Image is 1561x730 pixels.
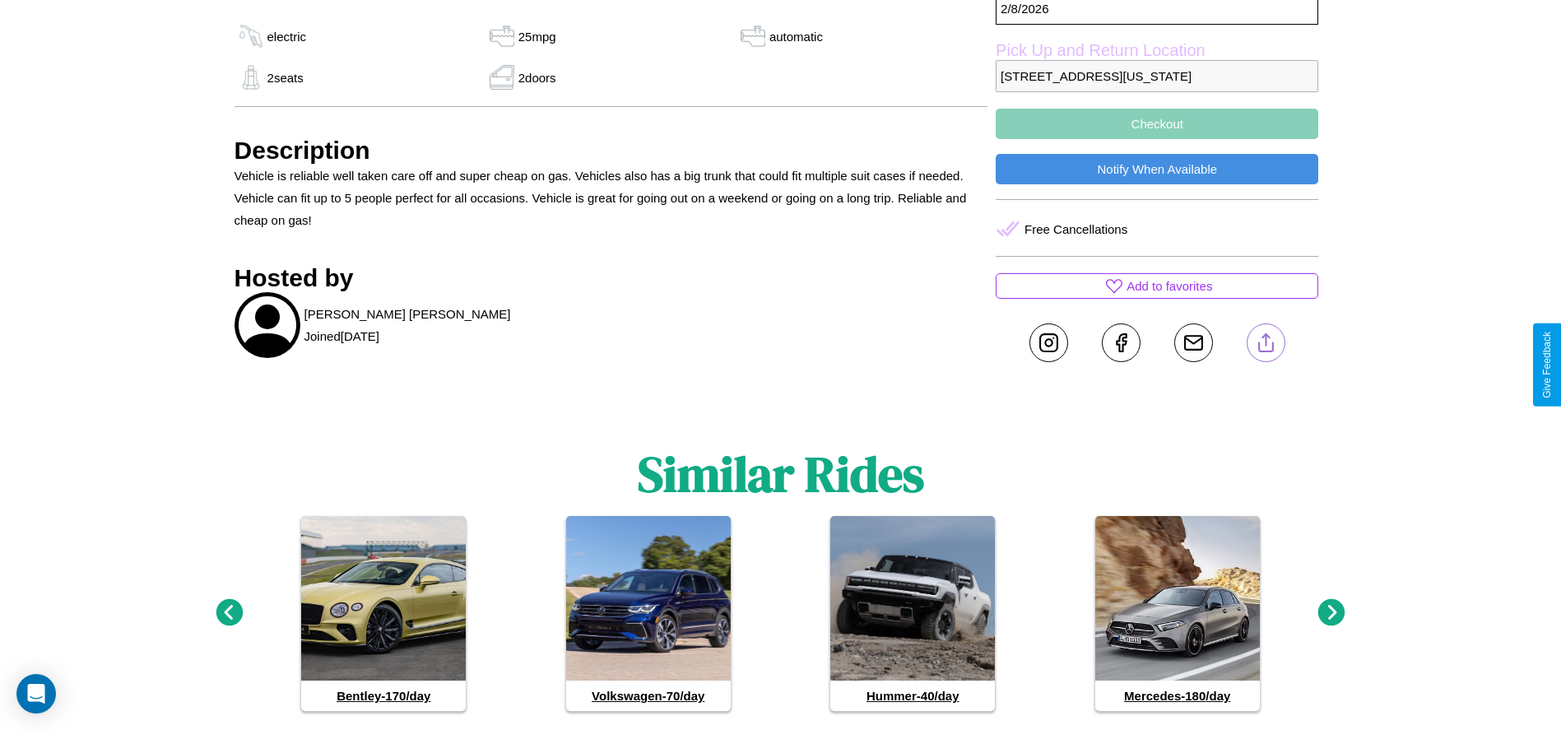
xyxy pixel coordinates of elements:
[566,681,731,711] h4: Volkswagen - 70 /day
[996,41,1318,60] label: Pick Up and Return Location
[736,24,769,49] img: gas
[996,154,1318,184] button: Notify When Available
[518,67,556,89] p: 2 doors
[301,681,466,711] h4: Bentley - 170 /day
[235,165,988,231] p: Vehicle is reliable well taken care off and super cheap on gas. Vehicles also has a big trunk tha...
[1095,681,1260,711] h4: Mercedes - 180 /day
[485,24,518,49] img: gas
[267,26,307,48] p: electric
[830,681,995,711] h4: Hummer - 40 /day
[235,137,988,165] h3: Description
[16,674,56,714] div: Open Intercom Messenger
[235,264,988,292] h3: Hosted by
[235,24,267,49] img: gas
[566,516,731,711] a: Volkswagen-70/day
[996,273,1318,299] button: Add to favorites
[301,516,466,711] a: Bentley-170/day
[1024,218,1127,240] p: Free Cancellations
[304,303,511,325] p: [PERSON_NAME] [PERSON_NAME]
[1095,516,1260,711] a: Mercedes-180/day
[518,26,556,48] p: 25 mpg
[304,325,379,347] p: Joined [DATE]
[769,26,823,48] p: automatic
[996,60,1318,92] p: [STREET_ADDRESS][US_STATE]
[235,65,267,90] img: gas
[267,67,304,89] p: 2 seats
[1127,275,1212,297] p: Add to favorites
[1541,332,1553,398] div: Give Feedback
[638,440,924,508] h1: Similar Rides
[996,109,1318,139] button: Checkout
[485,65,518,90] img: gas
[830,516,995,711] a: Hummer-40/day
